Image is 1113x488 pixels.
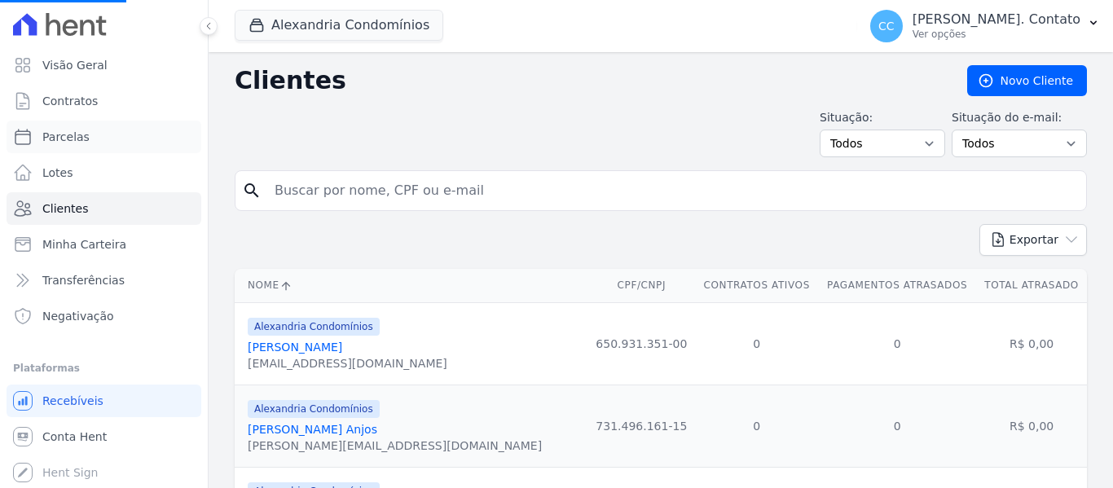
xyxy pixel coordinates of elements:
a: Conta Hent [7,420,201,453]
button: CC [PERSON_NAME]. Contato Ver opções [857,3,1113,49]
td: 731.496.161-15 [587,385,695,467]
a: [PERSON_NAME] Anjos [248,423,377,436]
a: Minha Carteira [7,228,201,261]
span: Lotes [42,165,73,181]
a: Contratos [7,85,201,117]
span: Conta Hent [42,429,107,445]
a: Parcelas [7,121,201,153]
span: Parcelas [42,129,90,145]
p: Ver opções [913,28,1080,41]
a: Novo Cliente [967,65,1087,96]
th: Contratos Ativos [695,269,818,302]
span: CC [878,20,895,32]
th: Total Atrasado [976,269,1087,302]
span: Recebíveis [42,393,103,409]
th: Pagamentos Atrasados [818,269,976,302]
div: [EMAIL_ADDRESS][DOMAIN_NAME] [248,355,447,371]
a: Negativação [7,300,201,332]
a: Recebíveis [7,385,201,417]
i: search [242,181,262,200]
label: Situação do e-mail: [952,109,1087,126]
a: Clientes [7,192,201,225]
span: Minha Carteira [42,236,126,253]
h2: Clientes [235,66,941,95]
span: Clientes [42,200,88,217]
a: Transferências [7,264,201,297]
td: 650.931.351-00 [587,302,695,385]
th: CPF/CNPJ [587,269,695,302]
label: Situação: [820,109,945,126]
a: Lotes [7,156,201,189]
td: 0 [818,302,976,385]
span: Visão Geral [42,57,108,73]
span: Alexandria Condomínios [248,318,380,336]
td: 0 [695,302,818,385]
button: Alexandria Condomínios [235,10,443,41]
td: 0 [818,385,976,467]
div: [PERSON_NAME][EMAIL_ADDRESS][DOMAIN_NAME] [248,437,542,454]
a: Visão Geral [7,49,201,81]
td: R$ 0,00 [976,385,1087,467]
p: [PERSON_NAME]. Contato [913,11,1080,28]
div: Plataformas [13,358,195,378]
span: Alexandria Condomínios [248,400,380,418]
span: Contratos [42,93,98,109]
input: Buscar por nome, CPF ou e-mail [265,174,1080,207]
td: 0 [695,385,818,467]
span: Transferências [42,272,125,288]
th: Nome [235,269,587,302]
td: R$ 0,00 [976,302,1087,385]
span: Negativação [42,308,114,324]
a: [PERSON_NAME] [248,341,342,354]
button: Exportar [979,224,1087,256]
